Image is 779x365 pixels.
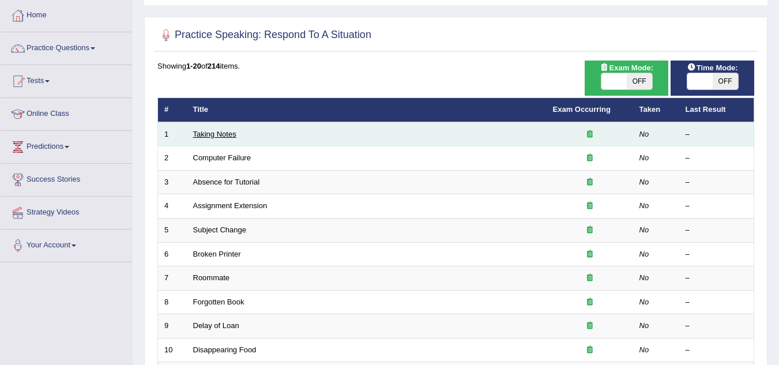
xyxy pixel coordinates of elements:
[1,197,132,225] a: Strategy Videos
[193,130,236,138] a: Taking Notes
[158,146,187,171] td: 2
[193,153,251,162] a: Computer Failure
[1,32,132,61] a: Practice Questions
[193,273,230,282] a: Roommate
[686,273,748,284] div: –
[553,249,627,260] div: Exam occurring question
[193,178,260,186] a: Absence for Tutorial
[158,219,187,243] td: 5
[639,225,649,234] em: No
[639,130,649,138] em: No
[686,321,748,332] div: –
[595,62,657,74] span: Exam Mode:
[553,105,611,114] a: Exam Occurring
[639,201,649,210] em: No
[639,321,649,330] em: No
[553,345,627,356] div: Exam occurring question
[193,298,244,306] a: Forgotten Book
[639,178,649,186] em: No
[585,61,668,96] div: Show exams occurring in exams
[1,98,132,127] a: Online Class
[683,62,743,74] span: Time Mode:
[627,73,652,89] span: OFF
[686,201,748,212] div: –
[686,249,748,260] div: –
[158,122,187,146] td: 1
[553,153,627,164] div: Exam occurring question
[158,98,187,122] th: #
[686,345,748,356] div: –
[639,250,649,258] em: No
[713,73,738,89] span: OFF
[193,201,268,210] a: Assignment Extension
[633,98,679,122] th: Taken
[187,98,547,122] th: Title
[686,153,748,164] div: –
[639,273,649,282] em: No
[639,153,649,162] em: No
[193,345,257,354] a: Disappearing Food
[157,61,754,72] div: Showing of items.
[553,273,627,284] div: Exam occurring question
[1,164,132,193] a: Success Stories
[193,250,241,258] a: Broken Printer
[686,297,748,308] div: –
[686,177,748,188] div: –
[158,314,187,338] td: 9
[158,266,187,291] td: 7
[1,131,132,160] a: Predictions
[553,201,627,212] div: Exam occurring question
[193,321,239,330] a: Delay of Loan
[158,242,187,266] td: 6
[158,194,187,219] td: 4
[553,129,627,140] div: Exam occurring question
[158,290,187,314] td: 8
[679,98,754,122] th: Last Result
[157,27,371,44] h2: Practice Speaking: Respond To A Situation
[1,65,132,94] a: Tests
[639,298,649,306] em: No
[686,129,748,140] div: –
[1,229,132,258] a: Your Account
[208,62,220,70] b: 214
[553,321,627,332] div: Exam occurring question
[158,338,187,362] td: 10
[158,170,187,194] td: 3
[193,225,247,234] a: Subject Change
[686,225,748,236] div: –
[186,62,201,70] b: 1-20
[553,297,627,308] div: Exam occurring question
[553,177,627,188] div: Exam occurring question
[553,225,627,236] div: Exam occurring question
[639,345,649,354] em: No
